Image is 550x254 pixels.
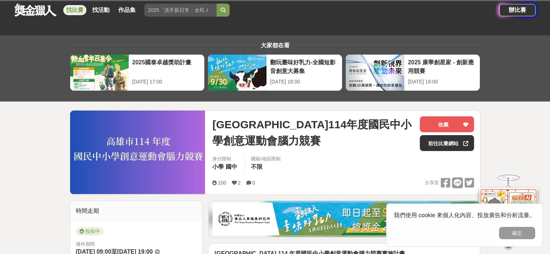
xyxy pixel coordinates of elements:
[144,4,217,17] input: 2025「洗手新日常：全民 ALL IN」洗手歌全台徵選
[251,155,281,163] div: 國籍/地區限制
[70,111,205,194] img: Cover Image
[408,78,476,86] div: [DATE] 16:00
[238,180,241,186] span: 2
[259,42,291,48] span: 大家都在看
[270,78,338,86] div: [DATE] 18:00
[218,180,226,186] span: 100
[226,164,237,170] span: 國中
[479,188,537,236] img: d2146d9a-e6f6-4337-9592-8cefde37ba6b.png
[212,164,224,170] span: 小學
[270,58,338,74] div: 翻玩臺味好乳力-全國短影音創意大募集
[420,116,474,132] button: 收藏
[251,164,263,170] span: 不限
[89,5,112,15] a: 找活動
[499,227,535,239] button: 確定
[408,58,476,74] div: 2025 康寧創星家 - 創新應用競賽
[63,5,86,15] a: 找比賽
[76,241,95,247] span: 徵件期間
[252,180,255,186] span: 0
[132,58,201,74] div: 2025國泰卓越獎助計畫
[70,201,202,221] div: 時間走期
[115,5,138,15] a: 作品集
[208,54,342,91] a: 翻玩臺味好乳力-全國短影音創意大募集[DATE] 18:00
[345,54,480,91] a: 2025 康寧創星家 - 創新應用競賽[DATE] 16:00
[213,203,476,235] img: 1c81a89c-c1b3-4fd6-9c6e-7d29d79abef5.jpg
[394,212,535,218] span: 我們使用 cookie 來個人化內容、投放廣告和分析流量。
[212,155,239,163] div: 身分限制
[212,116,414,149] span: [GEOGRAPHIC_DATA]114年度國民中小學創意運動會腦力競賽
[76,227,104,236] span: 投稿中
[499,4,536,16] a: 辦比賽
[70,54,205,91] a: 2025國泰卓越獎助計畫[DATE] 17:00
[132,78,201,86] div: [DATE] 17:00
[425,177,439,188] span: 分享至
[420,135,474,151] a: 前往比賽網站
